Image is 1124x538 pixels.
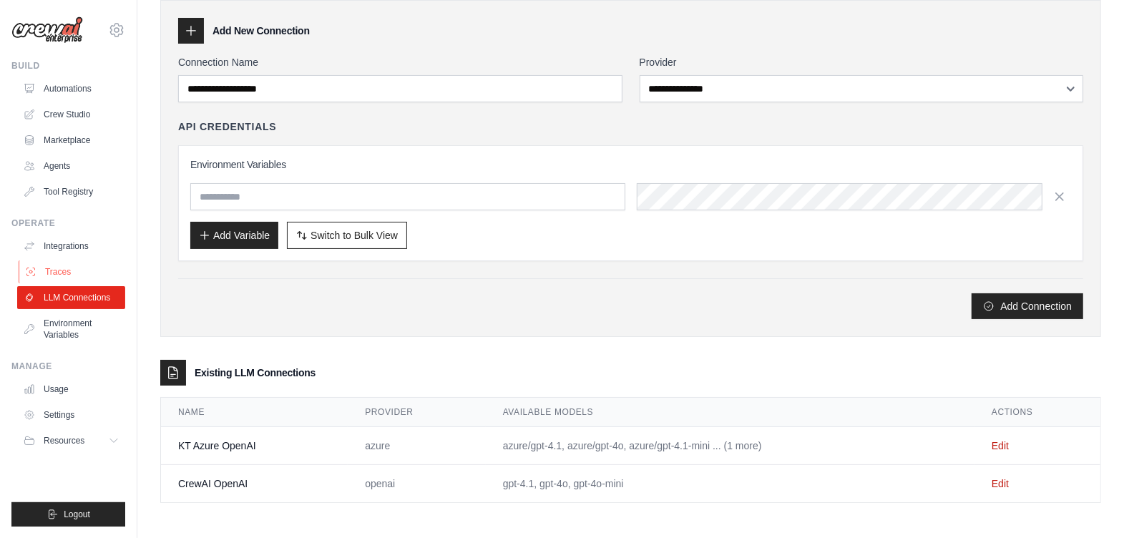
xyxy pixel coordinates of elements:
a: Crew Studio [17,103,125,126]
button: Add Variable [190,222,278,249]
a: Usage [17,378,125,401]
td: gpt-4.1, gpt-4o, gpt-4o-mini [486,465,974,503]
h3: Environment Variables [190,157,1071,172]
th: Available Models [486,398,974,427]
label: Connection Name [178,55,622,69]
span: Switch to Bulk View [311,228,398,243]
th: Name [161,398,348,427]
td: KT Azure OpenAI [161,427,348,465]
h3: Existing LLM Connections [195,366,316,380]
a: Tool Registry [17,180,125,203]
a: Automations [17,77,125,100]
a: LLM Connections [17,286,125,309]
img: Logo [11,16,83,44]
label: Provider [640,55,1084,69]
a: Environment Variables [17,312,125,346]
button: Add Connection [972,293,1083,319]
a: Edit [992,478,1009,489]
div: Operate [11,217,125,229]
button: Resources [17,429,125,452]
a: Settings [17,403,125,426]
h4: API Credentials [178,119,276,134]
span: Logout [64,509,90,520]
th: Provider [348,398,486,427]
td: CrewAI OpenAI [161,465,348,503]
td: azure/gpt-4.1, azure/gpt-4o, azure/gpt-4.1-mini ... (1 more) [486,427,974,465]
a: Edit [992,440,1009,451]
div: Build [11,60,125,72]
td: openai [348,465,486,503]
th: Actions [974,398,1100,427]
a: Integrations [17,235,125,258]
button: Logout [11,502,125,527]
h3: Add New Connection [212,24,310,38]
span: Resources [44,435,84,446]
div: Manage [11,361,125,372]
button: Switch to Bulk View [287,222,407,249]
a: Traces [19,260,127,283]
a: Marketplace [17,129,125,152]
td: azure [348,427,486,465]
a: Agents [17,155,125,177]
